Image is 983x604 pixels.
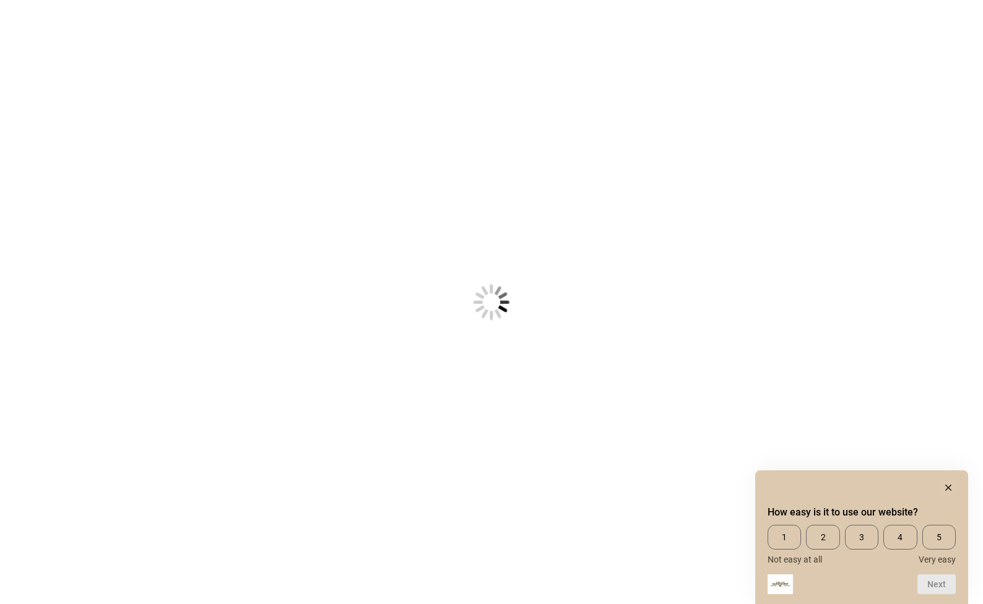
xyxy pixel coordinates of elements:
[412,223,571,381] img: Loading
[768,480,956,594] div: How easy is it to use our website? Select an option from 1 to 5, with 1 being Not easy at all and...
[917,574,956,594] button: Next question
[768,505,956,520] h2: How easy is it to use our website? Select an option from 1 to 5, with 1 being Not easy at all and...
[768,525,956,564] div: How easy is it to use our website? Select an option from 1 to 5, with 1 being Not easy at all and...
[768,525,801,550] span: 1
[919,554,956,564] span: Very easy
[845,525,878,550] span: 3
[806,525,839,550] span: 2
[922,525,956,550] span: 5
[768,554,822,564] span: Not easy at all
[883,525,917,550] span: 4
[941,480,956,495] button: Hide survey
